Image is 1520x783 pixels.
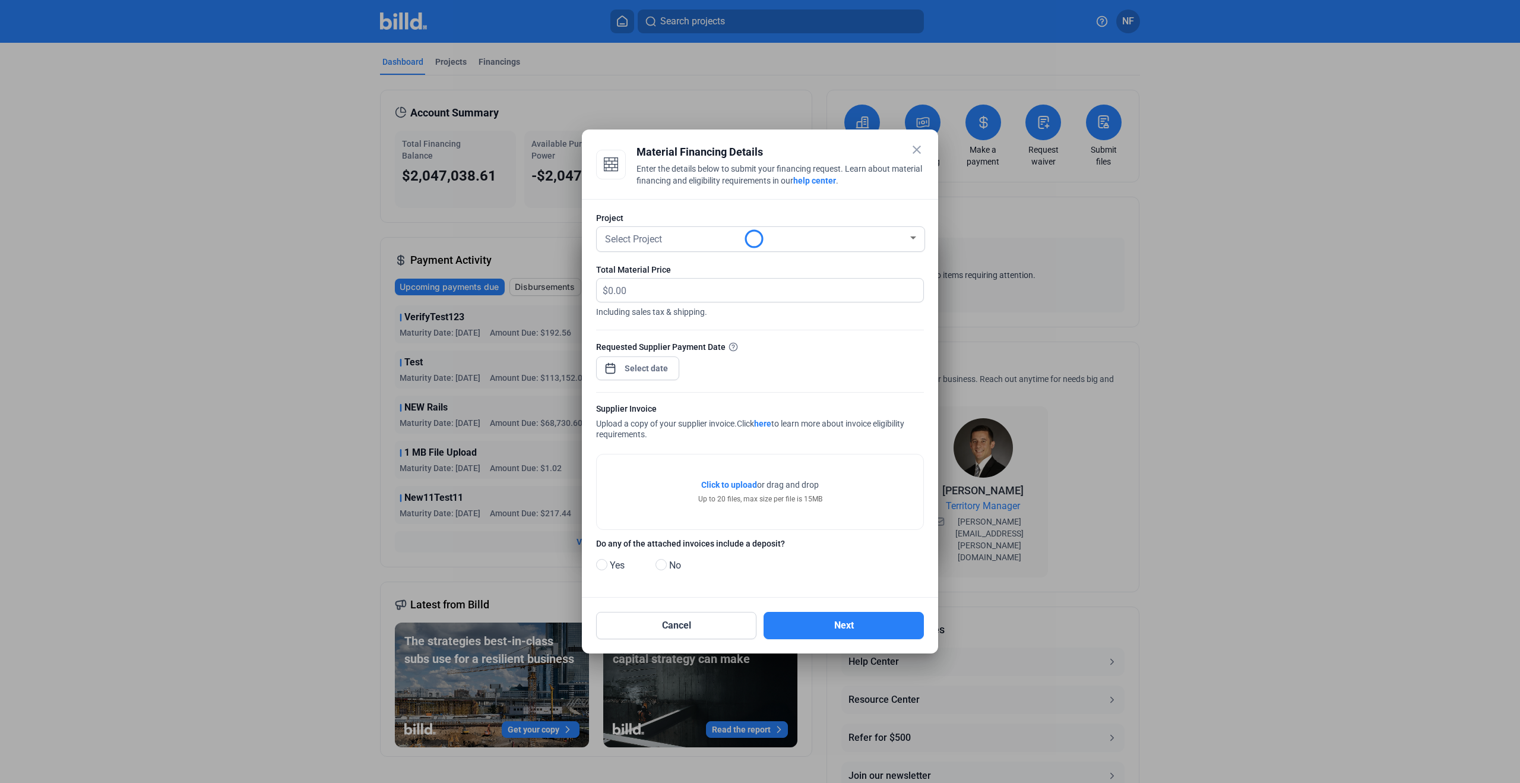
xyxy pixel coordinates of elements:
span: Including sales tax & shipping. [596,302,924,318]
label: Do any of the attached invoices include a deposit? [596,538,924,552]
span: Select Project [605,233,662,245]
div: Up to 20 files, max size per file is 15MB [698,494,822,504]
div: Upload a copy of your supplier invoice. [596,403,924,442]
div: Project [596,212,924,224]
span: No [664,558,681,573]
span: or drag and drop [757,479,819,491]
input: 0.00 [608,279,910,302]
button: Cancel [596,612,756,639]
span: Click to upload [701,480,757,490]
input: Select date [621,361,672,375]
div: Material Financing Details [636,144,924,160]
div: Enter the details below to submit your financing request. Learn about material financing and elig... [636,163,924,189]
span: Yes [605,558,625,573]
mat-icon: close [910,143,924,157]
div: Total Material Price [596,264,924,276]
span: . [836,176,838,185]
div: Requested Supplier Payment Date [596,340,924,353]
span: Click to learn more about invoice eligibility requirements. [596,419,904,439]
button: Next [764,612,924,639]
span: $ [597,279,608,298]
button: Open calendar [604,356,616,368]
a: help center [793,176,836,185]
a: here [754,419,771,428]
div: Supplier Invoice [596,403,924,418]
